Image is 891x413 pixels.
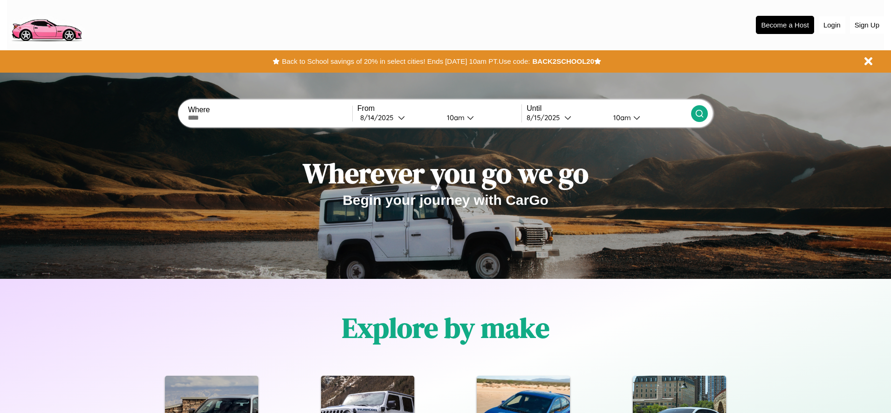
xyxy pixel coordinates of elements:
label: Where [188,106,352,114]
h1: Explore by make [342,309,549,347]
label: Until [527,104,691,113]
button: 8/14/2025 [357,113,439,122]
b: BACK2SCHOOL20 [532,57,594,65]
div: 10am [609,113,633,122]
div: 8 / 14 / 2025 [360,113,398,122]
label: From [357,104,521,113]
button: 10am [606,113,691,122]
button: Sign Up [850,16,884,34]
button: Login [819,16,845,34]
img: logo [7,5,86,44]
button: Become a Host [756,16,814,34]
button: 10am [439,113,521,122]
div: 8 / 15 / 2025 [527,113,564,122]
button: Back to School savings of 20% in select cities! Ends [DATE] 10am PT.Use code: [280,55,532,68]
div: 10am [442,113,467,122]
